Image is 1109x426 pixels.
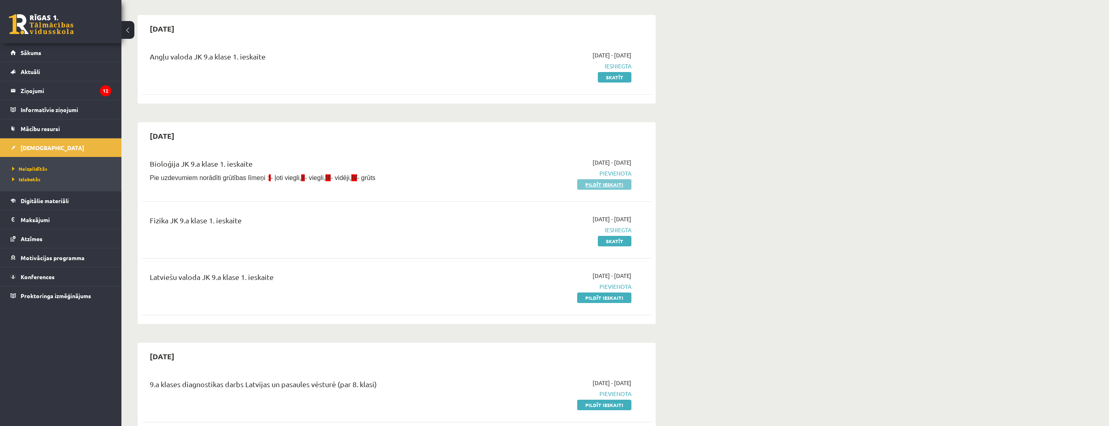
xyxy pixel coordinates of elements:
span: [DEMOGRAPHIC_DATA] [21,144,84,151]
a: Sākums [11,43,111,62]
span: Mācību resursi [21,125,60,132]
a: [DEMOGRAPHIC_DATA] [11,138,111,157]
span: Izlabotās [12,176,40,182]
span: [DATE] - [DATE] [593,158,631,167]
a: Maksājumi [11,210,111,229]
legend: Maksājumi [21,210,111,229]
span: I [269,174,270,181]
h2: [DATE] [142,19,183,38]
a: Neizpildītās [12,165,113,172]
span: Motivācijas programma [21,254,85,261]
span: Iesniegta [479,62,631,70]
span: Pievienota [479,390,631,398]
a: Konferences [11,267,111,286]
a: Izlabotās [12,176,113,183]
span: Neizpildītās [12,165,47,172]
div: Fizika JK 9.a klase 1. ieskaite [150,215,467,230]
h2: [DATE] [142,126,183,145]
span: IV [351,174,357,181]
span: Konferences [21,273,55,280]
span: [DATE] - [DATE] [593,271,631,280]
span: Pievienota [479,169,631,178]
div: Angļu valoda JK 9.a klase 1. ieskaite [150,51,467,66]
a: Rīgas 1. Tālmācības vidusskola [9,14,74,34]
a: Pildīt ieskaiti [577,400,631,410]
div: Bioloģija JK 9.a klase 1. ieskaite [150,158,467,173]
span: II [301,174,305,181]
a: Pildīt ieskaiti [577,292,631,303]
span: [DATE] - [DATE] [593,51,631,59]
span: Sākums [21,49,41,56]
div: Latviešu valoda JK 9.a klase 1. ieskaite [150,271,467,286]
span: Digitālie materiāli [21,197,69,204]
span: Pie uzdevumiem norādīti grūtības līmeņi : - ļoti viegli, - viegli, - vidēji, - grūts [150,174,376,181]
a: Mācību resursi [11,119,111,138]
legend: Ziņojumi [21,81,111,100]
i: 12 [100,85,111,96]
a: Atzīmes [11,229,111,248]
span: [DATE] - [DATE] [593,379,631,387]
legend: Informatīvie ziņojumi [21,100,111,119]
a: Pildīt ieskaiti [577,179,631,190]
a: Informatīvie ziņojumi [11,100,111,119]
span: Iesniegta [479,226,631,234]
span: III [325,174,331,181]
span: Pievienota [479,282,631,291]
a: Proktoringa izmēģinājums [11,286,111,305]
h2: [DATE] [142,347,183,366]
a: Motivācijas programma [11,248,111,267]
span: Atzīmes [21,235,42,242]
a: Aktuāli [11,62,111,81]
a: Digitālie materiāli [11,191,111,210]
div: 9.a klases diagnostikas darbs Latvijas un pasaules vēsturē (par 8. klasi) [150,379,467,394]
span: Aktuāli [21,68,40,75]
span: Proktoringa izmēģinājums [21,292,91,299]
a: Skatīt [598,236,631,246]
span: [DATE] - [DATE] [593,215,631,223]
a: Skatīt [598,72,631,83]
a: Ziņojumi12 [11,81,111,100]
